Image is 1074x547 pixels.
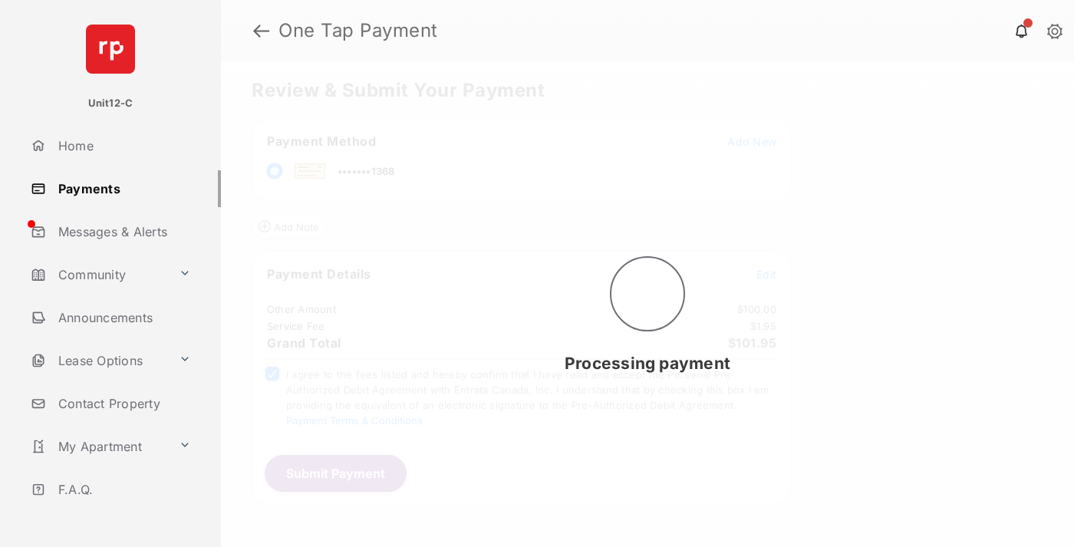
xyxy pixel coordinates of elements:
img: svg+xml;base64,PHN2ZyB4bWxucz0iaHR0cDovL3d3dy53My5vcmcvMjAwMC9zdmciIHdpZHRoPSI2NCIgaGVpZ2h0PSI2NC... [86,25,135,74]
p: Unit12-C [88,96,133,111]
span: Processing payment [565,354,730,373]
a: Payments [25,170,221,207]
a: Home [25,127,221,164]
a: Community [25,256,173,293]
a: My Apartment [25,428,173,465]
a: F.A.Q. [25,471,221,508]
a: Lease Options [25,342,173,379]
a: Contact Property [25,385,221,422]
strong: One Tap Payment [278,21,438,40]
a: Announcements [25,299,221,336]
a: Messages & Alerts [25,213,221,250]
